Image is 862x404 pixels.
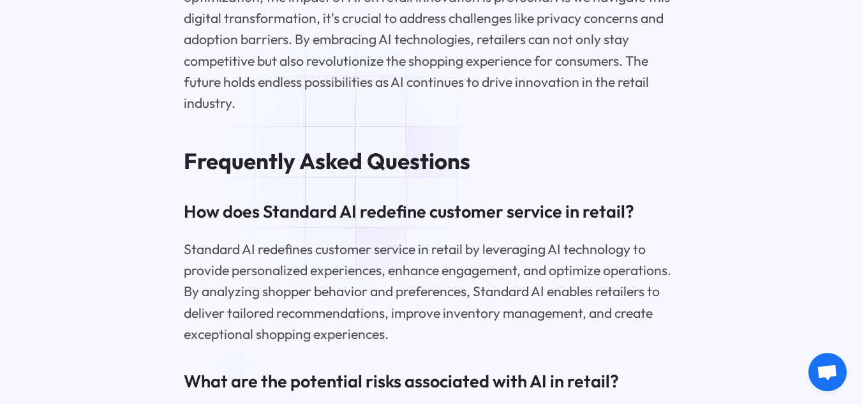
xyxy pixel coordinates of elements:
h2: Frequently Asked Questions [184,148,678,174]
h3: How does Standard AI redefine customer service in retail? [184,200,678,224]
p: Standard AI redefines customer service in retail by leveraging AI technology to provide personali... [184,239,678,345]
div: Open chat [808,353,847,391]
h3: What are the potential risks associated with AI in retail? [184,370,678,394]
